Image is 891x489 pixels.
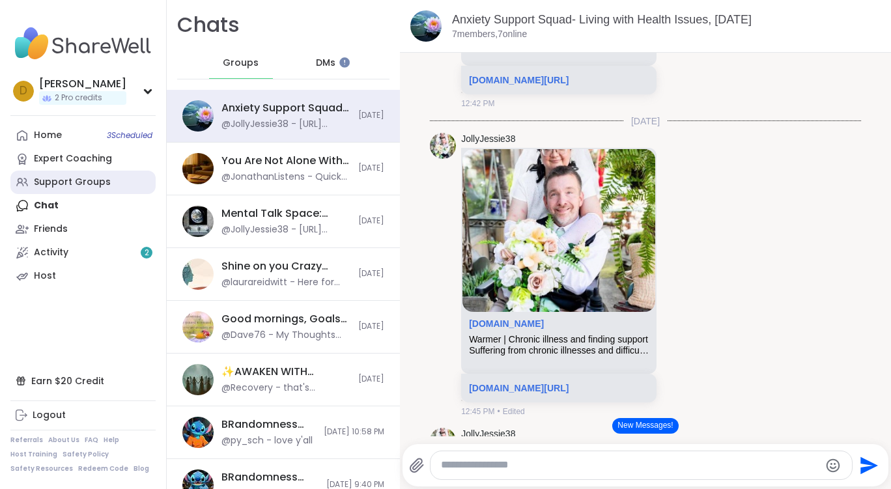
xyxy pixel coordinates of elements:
[452,28,527,41] p: 7 members, 7 online
[177,10,240,40] h1: Chats
[182,153,214,184] img: You Are Not Alone With This™, Oct 11
[48,436,79,445] a: About Us
[10,124,156,147] a: Home3Scheduled
[78,464,128,473] a: Redeem Code
[34,270,56,283] div: Host
[223,57,259,70] span: Groups
[221,101,350,115] div: Anxiety Support Squad- Living with Health Issues, [DATE]
[63,450,109,459] a: Safety Policy
[10,369,156,393] div: Earn $20 Credit
[339,57,350,68] iframe: Spotlight
[104,436,119,445] a: Help
[612,418,678,434] button: New Messages!
[221,206,350,221] div: Mental Talk Space: Supporting One Another, [DATE]
[221,329,350,342] div: @Dave76 - My Thoughts for you @[PERSON_NAME]
[410,10,442,42] img: Anxiety Support Squad- Living with Health Issues, Oct 13
[853,451,882,480] button: Send
[441,458,820,472] textarea: Type your message
[469,75,569,85] a: [DOMAIN_NAME][URL]
[498,406,500,417] span: •
[221,417,316,432] div: BRandomness last call, [DATE]
[182,100,214,132] img: Anxiety Support Squad- Living with Health Issues, Oct 13
[55,92,102,104] span: 2 Pro credits
[221,276,350,289] div: @laurareidwitt - Here for you
[39,77,126,91] div: [PERSON_NAME]
[10,436,43,445] a: Referrals
[107,130,152,141] span: 3 Scheduled
[452,13,752,26] a: Anxiety Support Squad- Living with Health Issues, [DATE]
[134,464,149,473] a: Blog
[10,147,156,171] a: Expert Coaching
[221,118,350,131] div: @JollyJessie38 - [URL][DOMAIN_NAME]
[34,176,111,189] div: Support Groups
[10,21,156,66] img: ShareWell Nav Logo
[182,258,214,290] img: Shine on you Crazy Diamond!, Oct 12
[33,409,66,422] div: Logout
[34,246,68,259] div: Activity
[623,115,668,128] span: [DATE]
[461,406,494,417] span: 12:45 PM
[221,223,350,236] div: @JollyJessie38 - [URL][DOMAIN_NAME]
[10,264,156,288] a: Host
[10,171,156,194] a: Support Groups
[34,152,112,165] div: Expert Coaching
[358,163,384,174] span: [DATE]
[358,374,384,385] span: [DATE]
[221,154,350,168] div: You Are Not Alone With This™, [DATE]
[221,259,350,273] div: Shine on you Crazy Diamond!, [DATE]
[221,470,318,484] div: BRandomness Unstable Connection Open Forum, [DATE]
[10,404,156,427] a: Logout
[221,434,313,447] div: @py_sch - love y'all
[461,428,515,441] a: JollyJessie38
[461,98,494,109] span: 12:42 PM
[182,206,214,237] img: Mental Talk Space: Supporting One Another, Oct 13
[221,312,350,326] div: Good mornings, Goals and Gratitude's , [DATE]
[221,171,350,184] div: @JonathanListens - Quick Note About Session Registration I’ve noticed that some sessions fill up ...
[358,321,384,332] span: [DATE]
[469,383,569,393] a: [DOMAIN_NAME][URL]
[10,217,156,241] a: Friends
[316,57,335,70] span: DMs
[182,417,214,448] img: BRandomness last call, Oct 12
[825,458,841,473] button: Emoji picker
[85,436,98,445] a: FAQ
[34,129,62,142] div: Home
[503,406,525,417] span: Edited
[10,241,156,264] a: Activity2
[358,110,384,121] span: [DATE]
[145,247,149,258] span: 2
[430,428,456,454] img: https://sharewell-space-live.sfo3.digitaloceanspaces.com/user-generated/3602621c-eaa5-4082-863a-9...
[182,311,214,342] img: Good mornings, Goals and Gratitude's , Oct 13
[469,345,649,356] div: Suffering from chronic illnesses and difficulties taught m how to be a better advocate for myself...
[461,133,515,146] a: JollyJessie38
[10,464,73,473] a: Safety Resources
[358,216,384,227] span: [DATE]
[10,450,57,459] a: Host Training
[462,149,655,311] img: Warmer | Chronic illness and finding support
[358,268,384,279] span: [DATE]
[221,365,350,379] div: ✨AWAKEN WITH BEAUTIFUL SOULS✨, [DATE]
[20,83,27,100] span: D
[34,223,68,236] div: Friends
[221,382,350,395] div: @Recovery - that's amazing imagery!
[469,318,544,329] a: Attachment
[182,364,214,395] img: ✨AWAKEN WITH BEAUTIFUL SOULS✨, Oct 13
[324,426,384,438] span: [DATE] 10:58 PM
[469,334,649,345] div: Warmer | Chronic illness and finding support
[430,133,456,159] img: https://sharewell-space-live.sfo3.digitaloceanspaces.com/user-generated/3602621c-eaa5-4082-863a-9...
